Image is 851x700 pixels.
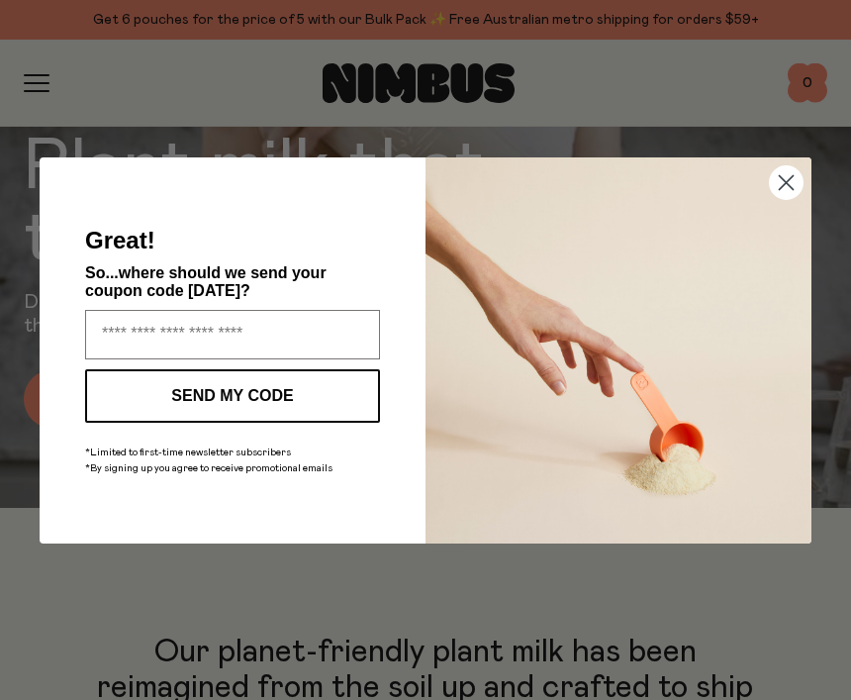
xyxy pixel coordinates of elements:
[85,369,380,423] button: SEND MY CODE
[85,227,155,253] span: Great!
[85,310,380,359] input: Enter your email address
[85,264,327,299] span: So...where should we send your coupon code [DATE]?
[425,157,811,544] img: c0d45117-8e62-4a02-9742-374a5db49d45.jpeg
[85,448,291,457] span: *Limited to first-time newsletter subscribers
[769,165,804,200] button: Close dialog
[85,463,332,473] span: *By signing up you agree to receive promotional emails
